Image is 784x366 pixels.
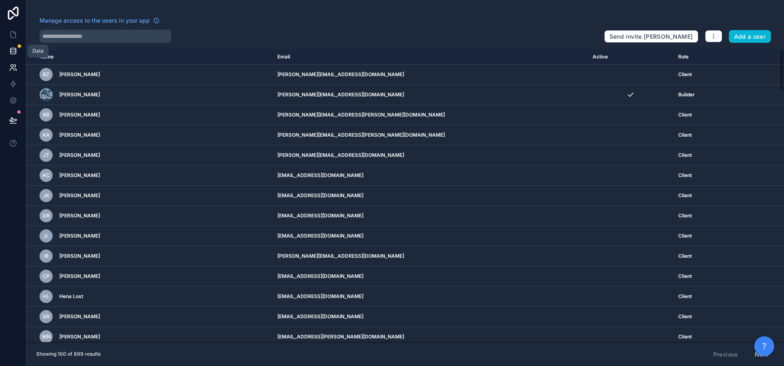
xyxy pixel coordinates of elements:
[59,253,100,259] span: [PERSON_NAME]
[678,253,692,259] span: Client
[678,172,692,179] span: Client
[59,172,100,179] span: [PERSON_NAME]
[678,192,692,199] span: Client
[272,226,588,246] td: [EMAIL_ADDRESS][DOMAIN_NAME]
[59,293,83,300] span: Hena Lost
[678,71,692,78] span: Client
[59,152,100,159] span: [PERSON_NAME]
[272,307,588,327] td: [EMAIL_ADDRESS][DOMAIN_NAME]
[59,273,100,280] span: [PERSON_NAME]
[40,16,150,25] span: Manage access to the users in your app
[272,206,588,226] td: [EMAIL_ADDRESS][DOMAIN_NAME]
[33,48,44,54] div: Data
[673,49,751,65] th: Role
[729,30,771,43] button: Add a user
[43,71,49,78] span: BZ
[44,253,49,259] span: IR
[754,336,774,356] button: ?
[272,125,588,145] td: [PERSON_NAME][EMAIL_ADDRESS][PERSON_NAME][DOMAIN_NAME]
[59,192,100,199] span: [PERSON_NAME]
[272,287,588,307] td: [EMAIL_ADDRESS][DOMAIN_NAME]
[59,132,100,138] span: [PERSON_NAME]
[272,145,588,166] td: [PERSON_NAME][EMAIL_ADDRESS][DOMAIN_NAME]
[59,212,100,219] span: [PERSON_NAME]
[59,112,100,118] span: [PERSON_NAME]
[678,273,692,280] span: Client
[588,49,673,65] th: Active
[678,112,692,118] span: Client
[678,293,692,300] span: Client
[43,192,49,199] span: JK
[42,172,50,179] span: AC
[43,273,50,280] span: CP
[272,85,588,105] td: [PERSON_NAME][EMAIL_ADDRESS][DOMAIN_NAME]
[43,313,49,320] span: SR
[43,233,49,239] span: JL
[272,246,588,266] td: [PERSON_NAME][EMAIL_ADDRESS][DOMAIN_NAME]
[678,91,695,98] span: Builder
[272,166,588,186] td: [EMAIL_ADDRESS][DOMAIN_NAME]
[678,132,692,138] span: Client
[59,313,100,320] span: [PERSON_NAME]
[678,313,692,320] span: Client
[43,112,49,118] span: BB
[43,152,49,159] span: JT
[26,49,784,342] div: scrollable content
[43,212,50,219] span: DR
[272,65,588,85] td: [PERSON_NAME][EMAIL_ADDRESS][DOMAIN_NAME]
[59,333,100,340] span: [PERSON_NAME]
[272,327,588,347] td: [EMAIL_ADDRESS][PERSON_NAME][DOMAIN_NAME]
[59,233,100,239] span: [PERSON_NAME]
[42,333,51,340] span: WN
[40,16,160,25] a: Manage access to the users in your app
[36,351,100,357] span: Showing 100 of 899 results
[272,105,588,125] td: [PERSON_NAME][EMAIL_ADDRESS][PERSON_NAME][DOMAIN_NAME]
[749,347,774,361] button: Next
[43,293,49,300] span: HL
[59,91,100,98] span: [PERSON_NAME]
[678,152,692,159] span: Client
[678,333,692,340] span: Client
[272,186,588,206] td: [EMAIL_ADDRESS][DOMAIN_NAME]
[678,233,692,239] span: Client
[604,30,698,43] button: Send invite [PERSON_NAME]
[272,266,588,287] td: [EMAIL_ADDRESS][DOMAIN_NAME]
[678,212,692,219] span: Client
[272,49,588,65] th: Email
[26,49,272,65] th: Name
[59,71,100,78] span: [PERSON_NAME]
[42,132,50,138] span: AA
